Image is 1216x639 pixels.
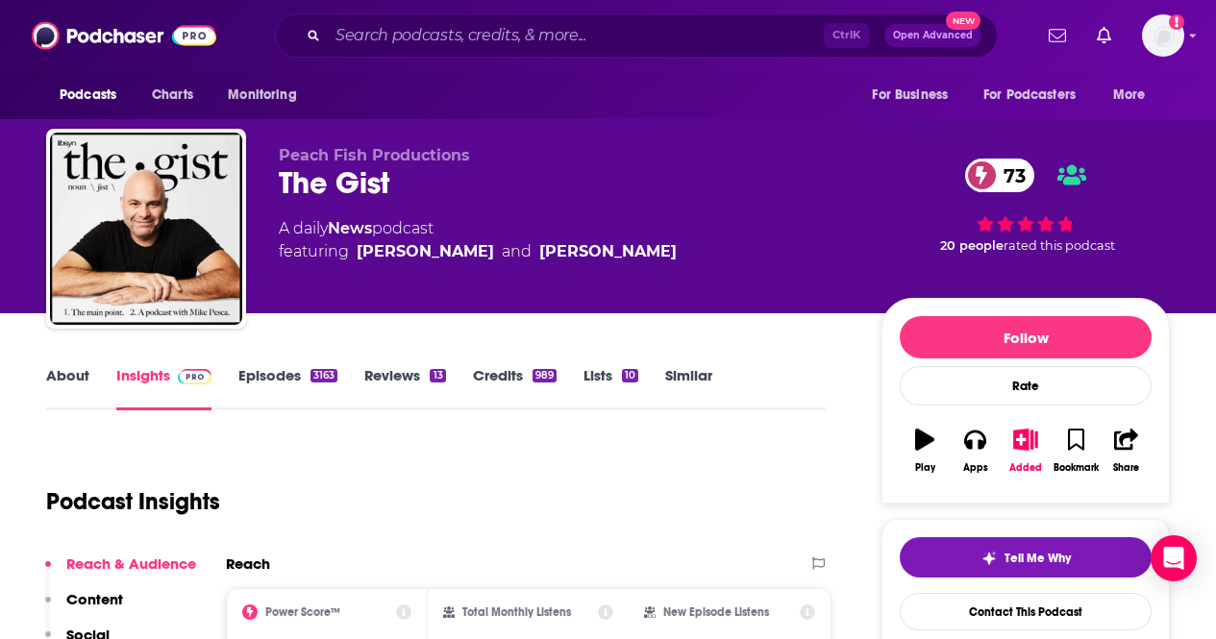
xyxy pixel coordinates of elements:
[1051,416,1101,485] button: Bookmark
[310,369,337,382] div: 3163
[60,82,116,109] span: Podcasts
[279,240,677,263] span: featuring
[663,605,769,619] h2: New Episode Listens
[984,159,1035,192] span: 73
[1113,462,1139,474] div: Share
[900,537,1152,578] button: tell me why sparkleTell Me Why
[116,366,211,410] a: InsightsPodchaser Pro
[1142,14,1184,57] img: User Profile
[1169,14,1184,30] svg: Add a profile image
[881,146,1170,265] div: 73 20 peoplerated this podcast
[462,605,571,619] h2: Total Monthly Listens
[45,554,196,590] button: Reach & Audience
[1001,416,1051,485] button: Added
[1142,14,1184,57] span: Logged in as LBPublicity2
[1113,82,1146,109] span: More
[152,82,193,109] span: Charts
[46,77,141,113] button: open menu
[884,24,981,47] button: Open AdvancedNew
[364,366,445,410] a: Reviews13
[665,366,712,410] a: Similar
[900,593,1152,630] a: Contact This Podcast
[328,20,824,51] input: Search podcasts, credits, & more...
[139,77,205,113] a: Charts
[900,366,1152,406] div: Rate
[981,551,997,566] img: tell me why sparkle
[539,240,677,263] a: Nancy Rommelmann
[66,590,123,608] p: Content
[946,12,980,30] span: New
[275,13,998,58] div: Search podcasts, credits, & more...
[893,31,973,40] span: Open Advanced
[46,366,89,410] a: About
[45,590,123,626] button: Content
[238,366,337,410] a: Episodes3163
[983,82,1076,109] span: For Podcasters
[265,605,340,619] h2: Power Score™
[328,219,372,237] a: News
[963,462,988,474] div: Apps
[872,82,948,109] span: For Business
[900,316,1152,358] button: Follow
[32,17,216,54] img: Podchaser - Follow, Share and Rate Podcasts
[940,238,1004,253] span: 20 people
[900,416,950,485] button: Play
[46,487,220,516] h1: Podcast Insights
[533,369,557,382] div: 989
[1151,535,1197,581] div: Open Intercom Messenger
[279,146,470,164] span: Peach Fish Productions
[357,240,494,263] a: Mike Pesca
[430,369,445,382] div: 13
[473,366,557,410] a: Credits989
[1142,14,1184,57] button: Show profile menu
[824,23,869,48] span: Ctrl K
[1089,19,1119,52] a: Show notifications dropdown
[1009,462,1042,474] div: Added
[1054,462,1099,474] div: Bookmark
[50,133,242,325] img: The Gist
[228,82,296,109] span: Monitoring
[226,554,270,573] h2: Reach
[1102,416,1152,485] button: Share
[1041,19,1074,52] a: Show notifications dropdown
[965,159,1035,192] a: 73
[622,369,638,382] div: 10
[214,77,321,113] button: open menu
[1004,238,1115,253] span: rated this podcast
[279,217,677,263] div: A daily podcast
[178,369,211,384] img: Podchaser Pro
[915,462,935,474] div: Play
[971,77,1104,113] button: open menu
[66,554,196,573] p: Reach & Audience
[583,366,638,410] a: Lists10
[858,77,972,113] button: open menu
[502,240,532,263] span: and
[1005,551,1071,566] span: Tell Me Why
[950,416,1000,485] button: Apps
[1100,77,1170,113] button: open menu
